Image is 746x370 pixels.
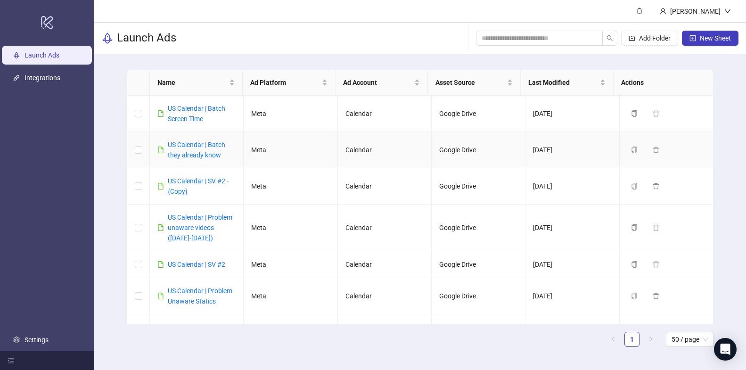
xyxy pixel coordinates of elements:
[631,293,638,299] span: copy
[168,177,229,195] a: US Calendar | SV #2 - {Copy}
[435,77,505,88] span: Asset Source
[244,132,337,168] td: Meta
[643,332,658,347] li: Next Page
[243,70,336,96] th: Ad Platform
[157,261,164,268] span: file
[682,31,738,46] button: New Sheet
[168,141,225,159] a: US Calendar | Batch they already know
[724,8,731,15] span: down
[432,251,525,278] td: Google Drive
[432,314,525,351] td: Google Drive
[525,278,619,314] td: [DATE]
[625,332,639,346] a: 1
[636,8,643,14] span: bell
[631,183,638,189] span: copy
[643,332,658,347] button: right
[525,132,619,168] td: [DATE]
[666,332,713,347] div: Page Size
[168,261,225,268] a: US Calendar | SV #2
[338,251,432,278] td: Calendar
[525,96,619,132] td: [DATE]
[244,314,337,351] td: Meta
[338,278,432,314] td: Calendar
[338,132,432,168] td: Calendar
[25,74,60,82] a: Integrations
[614,70,706,96] th: Actions
[336,70,428,96] th: Ad Account
[528,77,598,88] span: Last Modified
[521,70,614,96] th: Last Modified
[653,183,659,189] span: delete
[25,336,49,344] a: Settings
[648,336,654,342] span: right
[606,332,621,347] li: Previous Page
[157,183,164,189] span: file
[157,224,164,231] span: file
[653,110,659,117] span: delete
[428,70,521,96] th: Asset Source
[629,35,635,41] span: folder-add
[102,33,113,44] span: rocket
[338,314,432,351] td: Calendar
[700,34,731,42] span: New Sheet
[631,224,638,231] span: copy
[432,278,525,314] td: Google Drive
[432,168,525,205] td: Google Drive
[432,96,525,132] td: Google Drive
[244,205,337,251] td: Meta
[714,338,737,361] div: Open Intercom Messenger
[168,287,232,305] a: US Calendar | Problem Unaware Statics
[653,293,659,299] span: delete
[168,105,225,123] a: US Calendar | Batch Screen Time
[343,77,413,88] span: Ad Account
[660,8,666,15] span: user
[689,35,696,41] span: plus-square
[621,31,678,46] button: Add Folder
[244,278,337,314] td: Meta
[653,224,659,231] span: delete
[338,168,432,205] td: Calendar
[244,168,337,205] td: Meta
[606,332,621,347] button: left
[25,51,59,59] a: Launch Ads
[653,261,659,268] span: delete
[607,35,613,41] span: search
[432,132,525,168] td: Google Drive
[525,168,619,205] td: [DATE]
[157,77,227,88] span: Name
[250,77,320,88] span: Ad Platform
[157,293,164,299] span: file
[157,110,164,117] span: file
[672,332,708,346] span: 50 / page
[610,336,616,342] span: left
[653,147,659,153] span: delete
[631,110,638,117] span: copy
[244,96,337,132] td: Meta
[168,214,232,242] a: US Calendar | Problem unaware videos ([DATE]-[DATE])
[624,332,639,347] li: 1
[432,205,525,251] td: Google Drive
[157,147,164,153] span: file
[525,205,619,251] td: [DATE]
[639,34,671,42] span: Add Folder
[150,70,243,96] th: Name
[117,31,176,46] h3: Launch Ads
[168,323,226,341] a: US Calendar | Stress relief tori assets
[525,314,619,351] td: [DATE]
[338,96,432,132] td: Calendar
[338,205,432,251] td: Calendar
[631,261,638,268] span: copy
[8,357,14,364] span: menu-fold
[631,147,638,153] span: copy
[244,251,337,278] td: Meta
[525,251,619,278] td: [DATE]
[666,6,724,16] div: [PERSON_NAME]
